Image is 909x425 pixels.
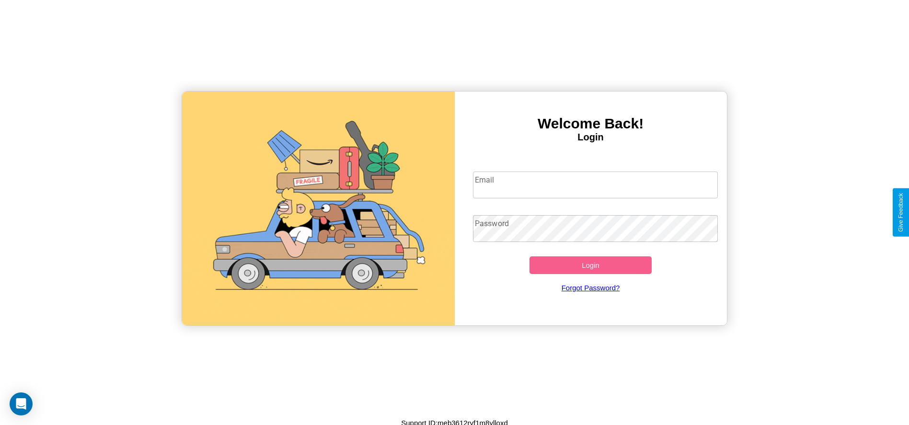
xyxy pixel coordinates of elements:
[455,115,727,132] h3: Welcome Back!
[897,193,904,232] div: Give Feedback
[468,274,713,301] a: Forgot Password?
[10,392,33,415] div: Open Intercom Messenger
[455,132,727,143] h4: Login
[529,256,652,274] button: Login
[182,92,454,325] img: gif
